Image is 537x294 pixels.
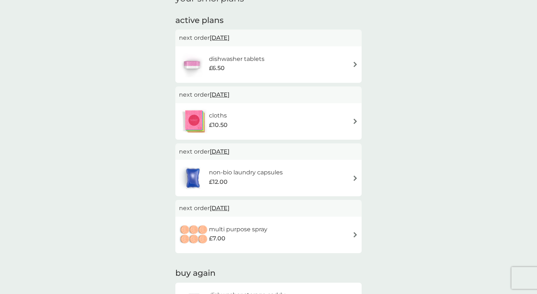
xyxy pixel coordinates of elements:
p: next order [179,204,358,213]
p: next order [179,90,358,100]
span: [DATE] [210,88,229,102]
p: next order [179,147,358,156]
span: £12.00 [209,177,228,187]
img: cloths [179,109,209,134]
span: £6.50 [209,63,225,73]
span: £7.00 [209,234,225,243]
h2: buy again [175,268,362,279]
p: next order [179,33,358,43]
img: arrow right [353,62,358,67]
h2: active plans [175,15,362,26]
h6: dishwasher tablets [209,54,264,64]
h6: non-bio laundry capsules [209,168,283,177]
h6: cloths [209,111,228,120]
span: [DATE] [210,144,229,159]
img: dishwasher tablets [179,52,205,77]
h6: multi purpose spray [209,225,267,234]
img: non-bio laundry capsules [179,165,207,191]
span: [DATE] [210,31,229,45]
span: [DATE] [210,201,229,215]
img: arrow right [353,232,358,237]
img: arrow right [353,119,358,124]
img: arrow right [353,175,358,181]
img: multi purpose spray [179,222,209,248]
span: £10.50 [209,120,228,130]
